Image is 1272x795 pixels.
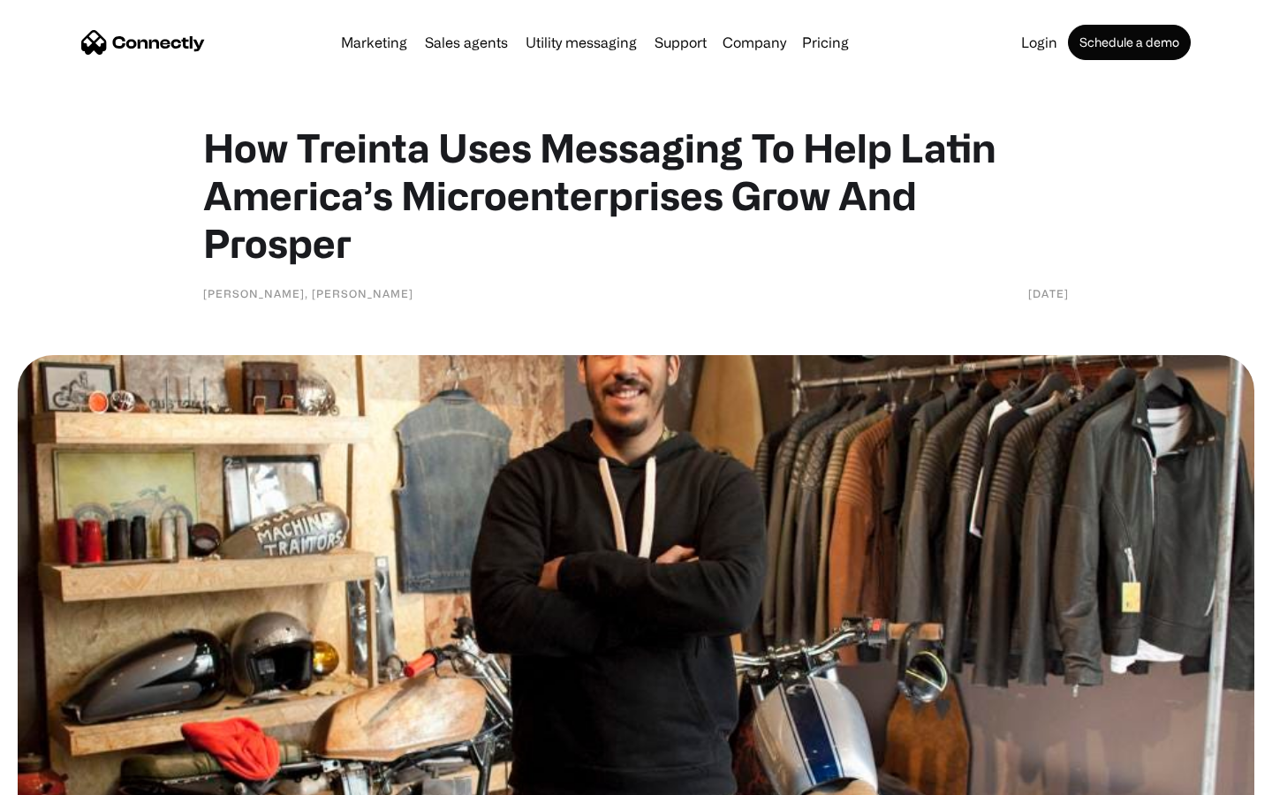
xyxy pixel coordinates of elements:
a: Login [1014,35,1064,49]
a: Sales agents [418,35,515,49]
a: Marketing [334,35,414,49]
div: Company [723,30,786,55]
aside: Language selected: English [18,764,106,789]
a: home [81,29,205,56]
h1: How Treinta Uses Messaging To Help Latin America’s Microenterprises Grow And Prosper [203,124,1069,267]
a: Pricing [795,35,856,49]
div: [DATE] [1028,284,1069,302]
div: Company [717,30,791,55]
a: Schedule a demo [1068,25,1191,60]
ul: Language list [35,764,106,789]
a: Utility messaging [519,35,644,49]
a: Support [647,35,714,49]
div: [PERSON_NAME], [PERSON_NAME] [203,284,413,302]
